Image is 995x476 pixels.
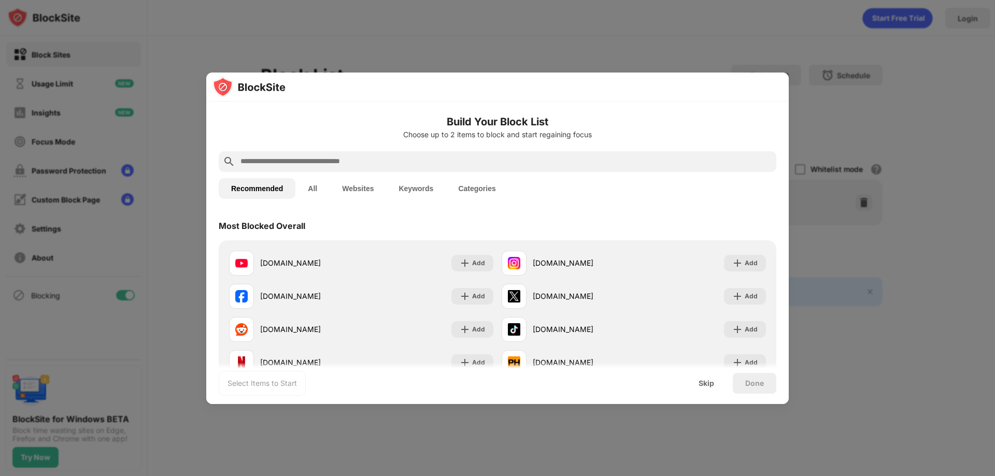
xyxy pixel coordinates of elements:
div: [DOMAIN_NAME] [260,257,361,268]
div: [DOMAIN_NAME] [533,324,634,335]
div: Add [472,291,485,301]
div: Skip [699,379,714,387]
img: logo-blocksite.svg [212,77,286,97]
img: favicons [235,290,248,302]
div: Select Items to Start [228,378,297,388]
div: [DOMAIN_NAME] [533,257,634,268]
img: favicons [508,290,520,302]
div: Choose up to 2 items to block and start regaining focus [219,131,776,139]
div: Add [472,258,485,268]
div: Add [745,258,758,268]
img: favicons [508,257,520,269]
div: Add [745,291,758,301]
img: favicons [508,323,520,336]
img: search.svg [223,155,235,168]
div: Add [745,357,758,368]
div: Add [472,324,485,335]
button: Websites [330,178,386,199]
img: favicons [235,356,248,369]
button: Categories [446,178,508,199]
div: [DOMAIN_NAME] [533,357,634,368]
div: Add [472,357,485,368]
div: Done [745,379,764,387]
div: [DOMAIN_NAME] [260,357,361,368]
div: [DOMAIN_NAME] [260,291,361,301]
div: Most Blocked Overall [219,221,305,231]
button: Keywords [386,178,446,199]
div: Add [745,324,758,335]
img: favicons [235,257,248,269]
img: favicons [508,356,520,369]
div: [DOMAIN_NAME] [533,291,634,301]
div: [DOMAIN_NAME] [260,324,361,335]
button: All [295,178,330,199]
button: Recommended [219,178,295,199]
img: favicons [235,323,248,336]
h6: Build Your Block List [219,114,776,129]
